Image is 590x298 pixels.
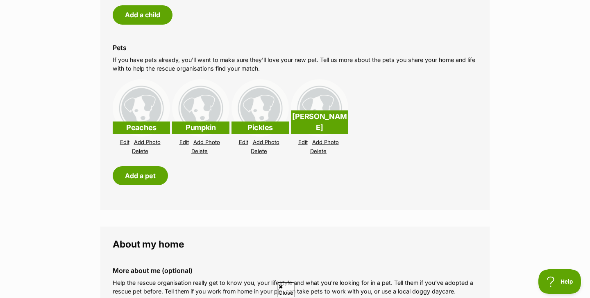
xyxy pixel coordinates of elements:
button: Add a child [113,5,172,24]
a: Add Photo [253,139,279,145]
a: Edit [298,139,308,145]
p: Pumpkin [172,121,229,134]
a: Edit [120,139,129,145]
img: Dora [291,79,348,137]
a: Delete [251,148,267,154]
a: Add Photo [312,139,339,145]
a: Delete [310,148,327,154]
a: Add Photo [134,139,161,145]
p: If you have pets already, you’ll want to make sure they’ll love your new pet. Tell us more about ... [113,55,477,73]
a: Edit [239,139,248,145]
img: Peaches [113,79,170,137]
label: Pets [113,44,477,51]
iframe: Help Scout Beacon - Open [538,269,582,294]
a: Delete [132,148,148,154]
p: [PERSON_NAME] [291,110,348,134]
a: Edit [179,139,189,145]
img: Pickles [231,79,289,137]
button: Add a pet [113,166,168,185]
legend: About my home [113,239,477,250]
span: Close [277,282,295,297]
a: Delete [191,148,208,154]
img: Pumpkin [172,79,229,137]
p: Peaches [113,121,170,134]
a: Add Photo [193,139,220,145]
label: More about me (optional) [113,267,477,274]
p: Pickles [231,121,289,134]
